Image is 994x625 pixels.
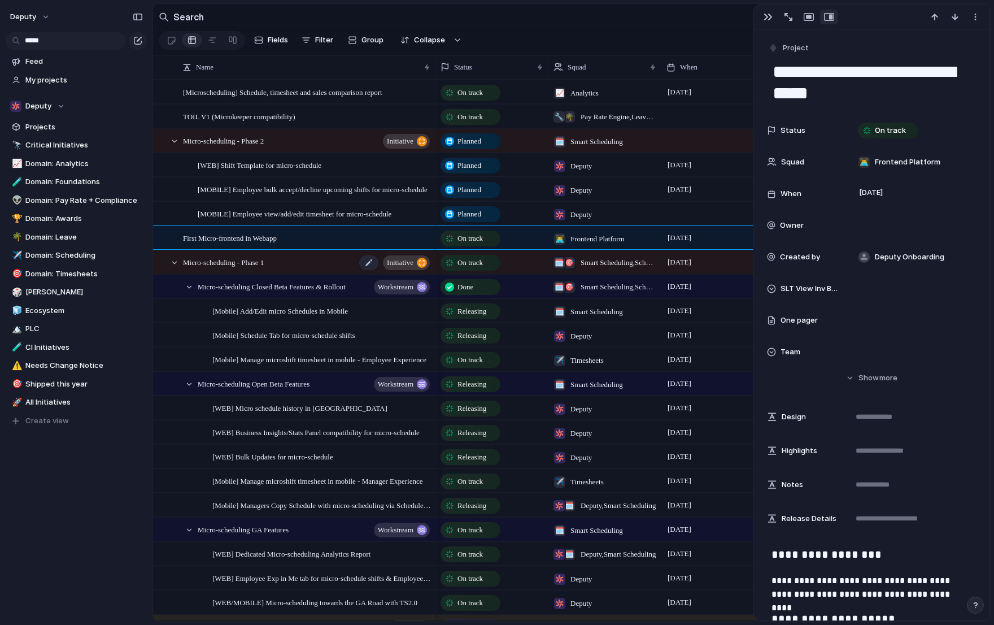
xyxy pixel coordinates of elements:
a: 🎯Domain: Timesheets [6,266,147,283]
div: 🗓️ [554,525,565,536]
span: Deputy [25,101,51,112]
div: 🗓️ [553,257,565,268]
button: workstream [374,280,430,294]
span: Planned [457,160,481,171]
span: Ecosystem [25,305,143,316]
span: Releasing [457,330,486,341]
div: 👽Domain: Pay Rate + Compliance [6,192,147,209]
span: On track [457,354,483,366]
span: [DATE] [856,186,886,199]
span: Owner [780,220,804,231]
span: Fields [268,34,288,46]
span: [DATE] [665,328,694,342]
span: [Microscheduling] Schedule, timesheet and sales comparison report [183,85,382,98]
span: Domain: Scheduling [25,250,143,261]
button: 🏔️ [10,323,21,335]
span: Micro-scheduling Closed Beta Features & Rollout [198,280,346,293]
div: ⚠️ [12,359,20,372]
span: [DATE] [665,353,694,366]
div: 🧪 [12,176,20,189]
a: Projects [6,119,147,136]
div: ✈️Domain: Scheduling [6,247,147,264]
span: Analytics [570,88,599,99]
div: 🗓️ [564,549,575,560]
span: Name [196,62,213,73]
span: [DATE] [665,523,694,536]
span: Smart Scheduling [570,306,623,318]
a: 🧪Domain: Foundations [6,173,147,190]
span: SLT View Inv Bucket [781,283,839,294]
span: Deputy [570,403,592,415]
span: Feed [25,56,143,67]
span: Critical Initiatives [25,140,143,151]
span: Highlights [782,445,817,457]
span: On track [457,233,483,244]
a: ⚠️Needs Change Notice [6,357,147,374]
div: ✈️ [554,355,565,366]
span: Smart Scheduling [570,525,623,536]
span: Team [781,346,800,358]
div: 🗓️ [554,379,565,390]
div: 🧊 [12,304,20,317]
button: 🌴 [10,232,21,243]
span: Micro-scheduling Open Beta Features [198,377,309,390]
span: Deputy [570,185,592,196]
button: Fields [250,31,293,49]
button: 🚀 [10,397,21,408]
span: [Mobile] Manage microshift timesheet in mobile - Employee Experience [212,353,426,366]
a: 📈Domain: Analytics [6,155,147,172]
span: Pay Rate Engine , Leave Management [581,111,656,123]
span: One pager [781,315,818,326]
span: On track [457,87,483,98]
div: 🔭Critical Initiatives [6,137,147,154]
div: 🎯 [12,377,20,390]
div: 🏔️ [12,323,20,336]
span: Notes [782,479,803,491]
span: Releasing [457,427,486,439]
span: Status [781,125,805,136]
span: [DATE] [665,280,694,293]
span: [Mobile] Managers Copy Schedule with micro-scheduling via Schedule Tab in [GEOGRAPHIC_DATA] [212,498,431,511]
span: Projects [25,121,143,133]
div: 🗓️ [554,306,565,318]
span: Shipped this year [25,379,143,390]
span: Deputy [570,331,592,342]
button: workstream [374,523,430,537]
span: On track [457,476,483,487]
a: 🎲[PERSON_NAME] [6,284,147,301]
span: All Initiatives [25,397,143,408]
span: Micro-scheduling GA Features [198,523,289,536]
span: [DATE] [665,255,694,269]
span: [DATE] [665,426,694,439]
button: Group [342,31,389,49]
span: Deputy [570,160,592,172]
span: TOIL V1 (Microkeeper compatibility) [183,110,295,123]
span: Deputy , Smart Scheduling [581,549,656,560]
span: On track [457,111,483,123]
span: [Mobile] Schedule Tab for micro-schedule shifts [212,328,355,341]
span: [DATE] [665,401,694,415]
span: [WEB] Bulk Updates for micro-schedule [212,450,333,463]
span: Project [783,42,809,54]
span: Frontend Platform [875,157,940,168]
span: [MOBILE] Employee bulk accept/decline upcoming shifts for micro-schedule [198,183,428,196]
span: On track [457,257,483,268]
span: Domain: Timesheets [25,268,143,280]
span: [DATE] [665,377,694,390]
span: Domain: Leave [25,232,143,243]
span: [WEB/MOBILE] Micro-scheduling towards the GA Road with TS2.0 [212,596,417,609]
span: Frontend Platform [570,233,625,245]
div: 🎯Shipped this year [6,376,147,393]
a: 🏔️PLC [6,320,147,337]
span: Group [361,34,383,46]
span: On track [875,125,906,136]
span: [DATE] [665,183,694,196]
button: 🧪 [10,176,21,188]
span: Collapse [414,34,445,46]
span: [DATE] [665,596,694,609]
div: 🏆 [12,212,20,225]
span: [DATE] [665,498,694,512]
